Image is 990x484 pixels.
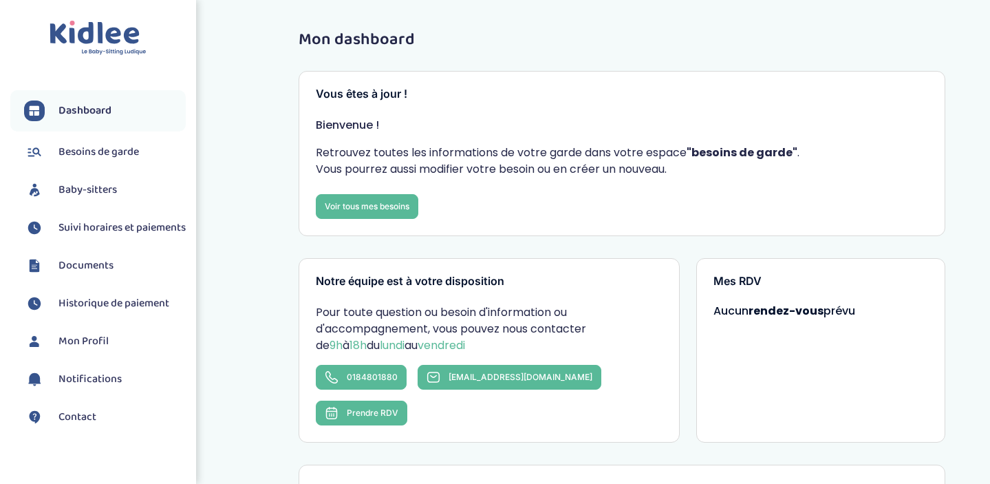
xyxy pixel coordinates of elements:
[24,255,186,276] a: Documents
[316,304,663,354] p: Pour toute question ou besoin d'information ou d'accompagnement, vous pouvez nous contacter de à ...
[24,407,186,428] a: Contact
[316,365,407,390] a: 0184801880
[316,194,418,219] a: Voir tous mes besoins
[418,365,601,390] a: [EMAIL_ADDRESS][DOMAIN_NAME]
[24,180,45,200] img: babysitters.svg
[24,142,186,162] a: Besoins de garde
[316,275,663,288] h3: Notre équipe est à votre disposition
[58,295,169,312] span: Historique de paiement
[24,293,45,314] img: suivihoraire.svg
[380,337,405,353] span: lundi
[50,21,147,56] img: logo.svg
[713,303,855,319] span: Aucun prévu
[316,88,928,101] h3: Vous êtes à jour !
[58,409,96,425] span: Contact
[24,218,45,238] img: suivihoraire.svg
[24,101,186,121] a: Dashboard
[418,337,465,353] span: vendredi
[349,337,367,353] span: 18h
[713,275,928,288] h3: Mes RDV
[58,220,186,236] span: Suivi horaires et paiements
[687,145,797,160] strong: "besoins de garde"
[24,331,186,352] a: Mon Profil
[316,401,407,425] button: Prendre RDV
[24,180,186,200] a: Baby-sitters
[24,101,45,121] img: dashboard.svg
[316,117,928,134] p: Bienvenue !
[449,372,592,382] span: [EMAIL_ADDRESS][DOMAIN_NAME]
[24,293,186,314] a: Historique de paiement
[347,372,398,382] span: 0184801880
[24,218,186,238] a: Suivi horaires et paiements
[58,257,114,274] span: Documents
[58,182,117,198] span: Baby-sitters
[58,144,139,160] span: Besoins de garde
[24,407,45,428] img: contact.svg
[24,255,45,276] img: documents.svg
[24,369,45,390] img: notification.svg
[58,333,109,350] span: Mon Profil
[316,145,928,178] p: Retrouvez toutes les informations de votre garde dans votre espace . Vous pourrez aussi modifier ...
[24,369,186,390] a: Notifications
[749,303,824,319] strong: rendez-vous
[347,408,398,418] span: Prendre RDV
[58,103,111,119] span: Dashboard
[330,337,343,353] span: 9h
[24,142,45,162] img: besoin.svg
[299,31,945,49] h1: Mon dashboard
[24,331,45,352] img: profil.svg
[58,371,122,388] span: Notifications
